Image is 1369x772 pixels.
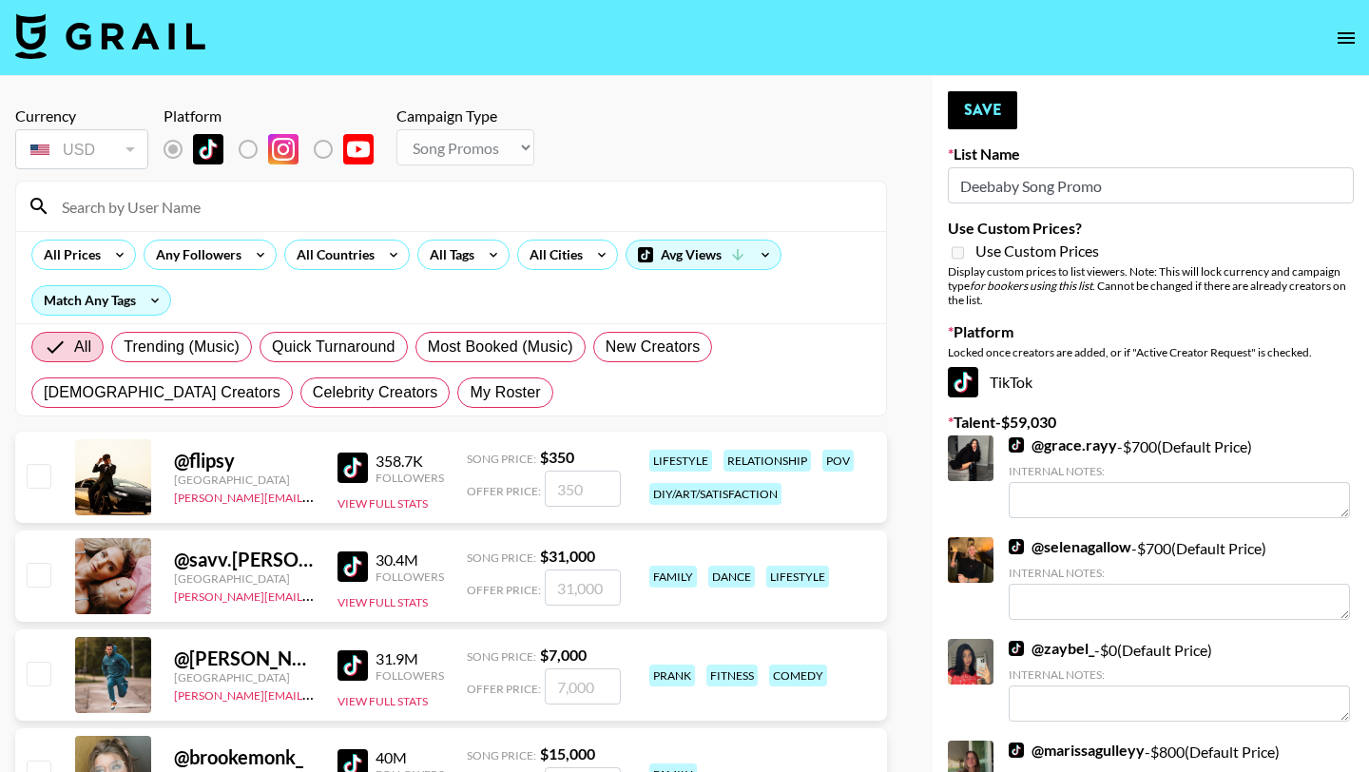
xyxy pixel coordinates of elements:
div: Platform [164,106,389,125]
span: Song Price: [467,649,536,664]
span: Quick Turnaround [272,336,395,358]
div: 30.4M [376,550,444,569]
div: pov [822,450,854,472]
button: View Full Stats [337,595,428,609]
div: 358.7K [376,452,444,471]
div: diy/art/satisfaction [649,483,781,505]
em: for bookers using this list [970,279,1092,293]
div: [GEOGRAPHIC_DATA] [174,473,315,487]
label: List Name [948,145,1354,164]
div: @ flipsy [174,449,315,473]
img: TikTok [337,551,368,582]
img: TikTok [1009,539,1024,554]
a: @marissagulleyy [1009,741,1145,760]
span: Offer Price: [467,484,541,498]
strong: $ 350 [540,448,574,466]
div: Internal Notes: [1009,566,1350,580]
div: Followers [376,471,444,485]
div: [GEOGRAPHIC_DATA] [174,571,315,586]
div: [GEOGRAPHIC_DATA] [174,670,315,685]
div: Currency [15,106,148,125]
strong: $ 7,000 [540,646,587,664]
span: Song Price: [467,748,536,762]
img: TikTok [1009,437,1024,453]
div: TikTok [948,367,1354,397]
a: @selenagallow [1009,537,1131,556]
span: Celebrity Creators [313,381,438,404]
div: relationship [723,450,811,472]
div: - $ 700 (Default Price) [1009,435,1350,518]
div: Followers [376,668,444,683]
div: Match Any Tags [32,286,170,315]
div: lifestyle [766,566,829,588]
div: lifestyle [649,450,712,472]
input: 31,000 [545,569,621,606]
a: [PERSON_NAME][EMAIL_ADDRESS][DOMAIN_NAME] [174,487,455,505]
label: Talent - $ 59,030 [948,413,1354,432]
div: 40M [376,748,444,767]
label: Platform [948,322,1354,341]
a: [PERSON_NAME][EMAIL_ADDRESS][DOMAIN_NAME] [174,586,455,604]
input: 350 [545,471,621,507]
div: All Tags [418,241,478,269]
div: Internal Notes: [1009,667,1350,682]
img: TikTok [337,650,368,681]
img: YouTube [343,134,374,164]
img: Instagram [268,134,299,164]
span: My Roster [470,381,540,404]
div: USD [19,133,145,166]
a: @zaybel_ [1009,639,1094,658]
div: Avg Views [627,241,781,269]
strong: $ 15,000 [540,744,595,762]
div: @ savv.[PERSON_NAME] [174,548,315,571]
button: View Full Stats [337,694,428,708]
div: 31.9M [376,649,444,668]
img: TikTok [337,453,368,483]
span: Offer Price: [467,583,541,597]
button: open drawer [1327,19,1365,57]
span: Song Price: [467,550,536,565]
img: TikTok [1009,743,1024,758]
img: Grail Talent [15,13,205,59]
div: Display custom prices to list viewers. Note: This will lock currency and campaign type . Cannot b... [948,264,1354,307]
img: TikTok [948,367,978,397]
div: family [649,566,697,588]
div: All Cities [518,241,587,269]
div: dance [708,566,755,588]
div: fitness [706,665,758,686]
div: Campaign Type [396,106,534,125]
div: comedy [769,665,827,686]
span: Trending (Music) [124,336,240,358]
div: Locked once creators are added, or if "Active Creator Request" is checked. [948,345,1354,359]
div: - $ 0 (Default Price) [1009,639,1350,722]
div: Followers [376,569,444,584]
span: Song Price: [467,452,536,466]
div: @ brookemonk_ [174,745,315,769]
img: TikTok [1009,641,1024,656]
span: [DEMOGRAPHIC_DATA] Creators [44,381,280,404]
button: Save [948,91,1017,129]
span: New Creators [606,336,701,358]
div: prank [649,665,695,686]
img: TikTok [193,134,223,164]
span: All [74,336,91,358]
span: Most Booked (Music) [428,336,573,358]
div: Internal Notes: [1009,464,1350,478]
div: All Countries [285,241,378,269]
span: Use Custom Prices [975,241,1099,261]
button: View Full Stats [337,496,428,511]
div: - $ 700 (Default Price) [1009,537,1350,620]
input: Search by User Name [50,191,875,222]
a: @grace.rayy [1009,435,1117,454]
div: Any Followers [145,241,245,269]
strong: $ 31,000 [540,547,595,565]
div: Remove selected talent to change your currency [15,125,148,173]
input: 7,000 [545,668,621,704]
a: [PERSON_NAME][EMAIL_ADDRESS][DOMAIN_NAME] [174,685,455,703]
span: Offer Price: [467,682,541,696]
div: Remove selected talent to change platforms [164,129,389,169]
label: Use Custom Prices? [948,219,1354,238]
div: All Prices [32,241,105,269]
div: @ [PERSON_NAME].[PERSON_NAME] [174,647,315,670]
